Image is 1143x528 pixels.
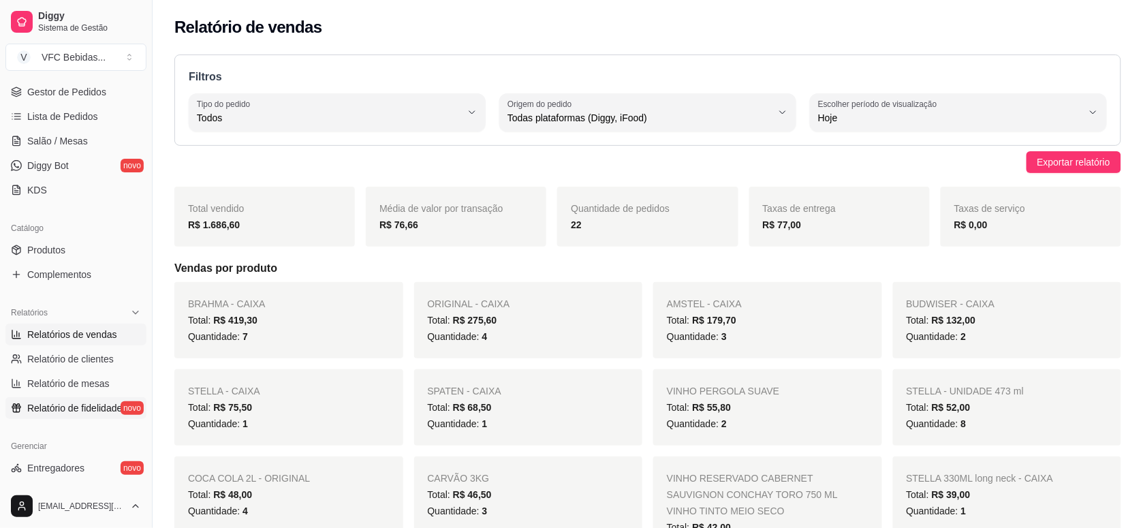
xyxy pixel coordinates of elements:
span: 1 [242,418,248,429]
span: R$ 48,00 [213,489,252,500]
a: Nota Fiscal (NFC-e) [5,482,146,503]
span: Relatórios de vendas [27,328,117,341]
span: R$ 132,00 [932,315,976,326]
span: Taxas de serviço [954,203,1025,214]
button: Tipo do pedidoTodos [189,93,486,131]
a: Entregadoresnovo [5,457,146,479]
span: Diggy Bot [27,159,69,172]
button: Escolher período de visualizaçãoHoje [810,93,1107,131]
label: Tipo do pedido [197,98,255,110]
span: Total: [188,315,257,326]
span: R$ 55,80 [692,402,731,413]
button: Origem do pedidoTodas plataformas (Diggy, iFood) [499,93,796,131]
span: 1 [482,418,488,429]
span: Total: [428,315,497,326]
span: Taxas de entrega [763,203,836,214]
span: 2 [721,418,727,429]
a: Diggy Botnovo [5,155,146,176]
span: Total: [907,315,976,326]
span: 1 [961,506,967,516]
span: 7 [242,331,248,342]
strong: R$ 0,00 [954,219,988,230]
span: STELLA - UNIDADE 473 ml [907,386,1024,397]
strong: 22 [571,219,582,230]
span: R$ 68,50 [453,402,492,413]
span: BUDWISER - CAIXA [907,298,995,309]
p: Filtros [189,69,1107,85]
span: Quantidade: [428,506,488,516]
span: Total: [907,489,971,500]
span: 3 [721,331,727,342]
span: Relatório de mesas [27,377,110,390]
span: Total: [188,402,252,413]
span: COCA COLA 2L - ORIGINAL [188,473,310,484]
span: Gestor de Pedidos [27,85,106,99]
span: AMSTEL - CAIXA [667,298,742,309]
a: Lista de Pedidos [5,106,146,127]
span: Lista de Pedidos [27,110,98,123]
strong: R$ 76,66 [379,219,418,230]
span: Quantidade: [188,331,248,342]
span: Relatórios [11,307,48,318]
span: ORIGINAL - CAIXA [428,298,510,309]
a: Gestor de Pedidos [5,81,146,103]
span: Sistema de Gestão [38,22,141,33]
span: Complementos [27,268,91,281]
h5: Vendas por produto [174,260,1121,277]
div: Gerenciar [5,435,146,457]
span: Quantidade: [667,331,727,342]
span: Média de valor por transação [379,203,503,214]
span: Todos [197,111,461,125]
a: KDS [5,179,146,201]
strong: R$ 1.686,60 [188,219,240,230]
a: Relatórios de vendas [5,324,146,345]
a: Relatório de mesas [5,373,146,394]
span: 3 [482,506,488,516]
a: DiggySistema de Gestão [5,5,146,38]
span: Total: [667,402,731,413]
button: Exportar relatório [1027,151,1121,173]
span: STELLA - CAIXA [188,386,260,397]
a: Complementos [5,264,146,285]
span: Total: [907,402,971,413]
span: 2 [961,331,967,342]
span: Quantidade de pedidos [571,203,670,214]
span: Quantidade: [188,506,248,516]
span: Salão / Mesas [27,134,88,148]
span: Produtos [27,243,65,257]
span: 4 [242,506,248,516]
span: VINHO PERGOLA SUAVE [667,386,779,397]
span: R$ 39,00 [932,489,971,500]
label: Origem do pedido [507,98,576,110]
span: Entregadores [27,461,84,475]
span: STELLA 330ML long neck - CAIXA [907,473,1054,484]
span: Quantidade: [907,506,967,516]
span: R$ 179,70 [692,315,736,326]
span: Quantidade: [428,331,488,342]
span: Quantidade: [188,418,248,429]
span: Quantidade: [667,418,727,429]
span: R$ 46,50 [453,489,492,500]
button: [EMAIL_ADDRESS][DOMAIN_NAME] [5,490,146,523]
span: Hoje [818,111,1082,125]
span: Relatório de clientes [27,352,114,366]
label: Escolher período de visualização [818,98,941,110]
button: Select a team [5,44,146,71]
span: BRAHMA - CAIXA [188,298,266,309]
span: Quantidade: [907,418,967,429]
span: Total: [428,402,492,413]
span: CARVÃO 3KG [428,473,490,484]
span: Total: [428,489,492,500]
span: R$ 75,50 [213,402,252,413]
span: V [17,50,31,64]
span: Diggy [38,10,141,22]
span: Quantidade: [428,418,488,429]
a: Relatório de clientes [5,348,146,370]
span: R$ 52,00 [932,402,971,413]
div: VFC Bebidas ... [42,50,106,64]
span: 4 [482,331,488,342]
span: [EMAIL_ADDRESS][DOMAIN_NAME] [38,501,125,512]
span: VINHO RESERVADO CABERNET SAUVIGNON CONCHAY TORO 750 ML VINHO TINTO MEIO SECO [667,473,838,516]
h2: Relatório de vendas [174,16,322,38]
strong: R$ 77,00 [763,219,802,230]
